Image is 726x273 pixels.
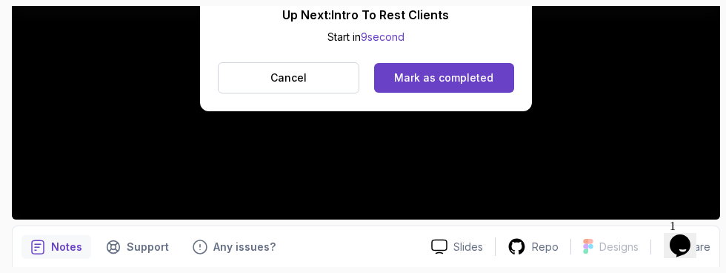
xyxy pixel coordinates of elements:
[496,237,570,256] a: Repo
[453,240,483,254] p: Slides
[283,30,450,45] p: Start in
[599,240,639,254] p: Designs
[664,214,711,258] iframe: chat widget
[97,235,178,259] button: Support button
[532,240,559,254] p: Repo
[374,63,514,93] button: Mark as completed
[184,235,284,259] button: Feedback button
[650,240,710,254] button: Share
[419,239,495,254] a: Slides
[394,70,493,85] div: Mark as completed
[213,240,276,254] p: Any issues?
[127,240,169,254] p: Support
[361,30,404,43] span: 9 second
[21,235,91,259] button: notes button
[218,62,359,93] button: Cancel
[283,6,450,24] p: Up Next: Intro To Rest Clients
[270,70,307,85] p: Cancel
[51,240,82,254] p: Notes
